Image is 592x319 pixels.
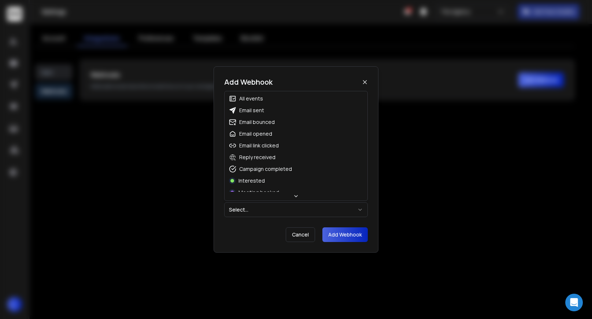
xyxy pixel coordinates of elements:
h1: Add Webhook [224,77,273,87]
div: Meeting booked [238,189,279,196]
div: Campaign completed [239,165,292,173]
div: Email link clicked [239,142,279,149]
button: Add Webhook [322,227,368,242]
button: Cancel [286,227,315,242]
div: Email sent [239,107,264,114]
div: All events [239,95,263,102]
div: Interested [238,177,265,184]
div: Reply received [239,154,275,161]
div: Email opened [239,130,272,137]
button: Select... [224,202,368,217]
div: Email bounced [239,118,275,126]
div: Open Intercom Messenger [565,294,583,311]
